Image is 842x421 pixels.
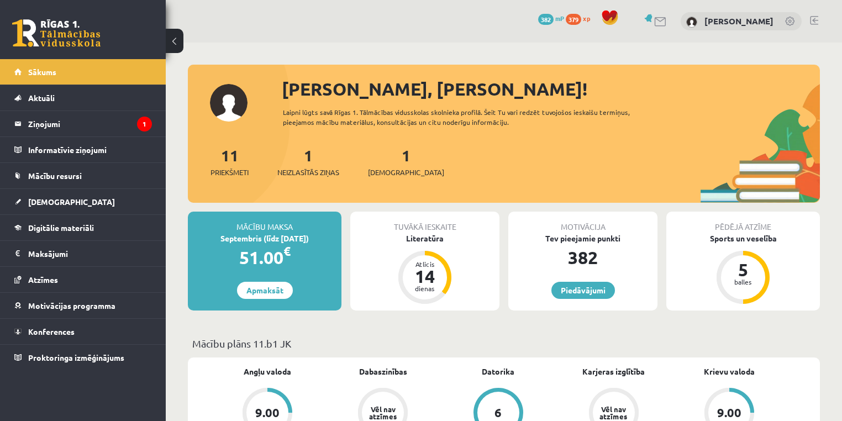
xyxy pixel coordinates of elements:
[666,233,820,244] div: Sports un veselība
[14,111,152,136] a: Ziņojumi1
[408,267,441,285] div: 14
[666,212,820,233] div: Pēdējā atzīme
[350,233,499,244] div: Literatūra
[14,267,152,292] a: Atzīmes
[283,107,662,127] div: Laipni lūgts savā Rīgas 1. Tālmācības vidusskolas skolnieka profilā. Šeit Tu vari redzēt tuvojošo...
[727,261,760,278] div: 5
[282,76,820,102] div: [PERSON_NAME], [PERSON_NAME]!
[727,278,760,285] div: balles
[717,407,741,419] div: 9.00
[28,67,56,77] span: Sākums
[28,352,124,362] span: Proktoringa izmēģinājums
[14,85,152,110] a: Aktuāli
[14,59,152,85] a: Sākums
[368,145,444,178] a: 1[DEMOGRAPHIC_DATA]
[686,17,697,28] img: Marta Broka
[551,282,615,299] a: Piedāvājumi
[14,189,152,214] a: [DEMOGRAPHIC_DATA]
[188,212,341,233] div: Mācību maksa
[508,244,657,271] div: 382
[666,233,820,306] a: Sports un veselība 5 balles
[508,212,657,233] div: Motivācija
[28,327,75,336] span: Konferences
[14,345,152,370] a: Proktoringa izmēģinājums
[255,407,280,419] div: 9.00
[494,407,502,419] div: 6
[555,14,564,23] span: mP
[28,197,115,207] span: [DEMOGRAPHIC_DATA]
[28,241,152,266] legend: Maksājumi
[598,406,629,420] div: Vēl nav atzīmes
[28,93,55,103] span: Aktuāli
[538,14,554,25] span: 382
[211,145,249,178] a: 11Priekšmeti
[192,336,815,351] p: Mācību plāns 11.b1 JK
[566,14,581,25] span: 379
[14,293,152,318] a: Motivācijas programma
[367,406,398,420] div: Vēl nav atzīmes
[408,261,441,267] div: Atlicis
[188,244,341,271] div: 51.00
[12,19,101,47] a: Rīgas 1. Tālmācības vidusskola
[359,366,407,377] a: Dabaszinības
[28,137,152,162] legend: Informatīvie ziņojumi
[704,15,773,27] a: [PERSON_NAME]
[14,319,152,344] a: Konferences
[14,241,152,266] a: Maksājumi
[277,167,339,178] span: Neizlasītās ziņas
[28,111,152,136] legend: Ziņojumi
[350,212,499,233] div: Tuvākā ieskaite
[482,366,514,377] a: Datorika
[583,14,590,23] span: xp
[244,366,291,377] a: Angļu valoda
[188,233,341,244] div: Septembris (līdz [DATE])
[14,137,152,162] a: Informatīvie ziņojumi
[538,14,564,23] a: 382 mP
[28,223,94,233] span: Digitālie materiāli
[350,233,499,306] a: Literatūra Atlicis 14 dienas
[582,366,645,377] a: Karjeras izglītība
[28,301,115,311] span: Motivācijas programma
[566,14,596,23] a: 379 xp
[14,163,152,188] a: Mācību resursi
[211,167,249,178] span: Priekšmeti
[283,243,291,259] span: €
[28,171,82,181] span: Mācību resursi
[508,233,657,244] div: Tev pieejamie punkti
[237,282,293,299] a: Apmaksāt
[28,275,58,285] span: Atzīmes
[368,167,444,178] span: [DEMOGRAPHIC_DATA]
[704,366,755,377] a: Krievu valoda
[137,117,152,131] i: 1
[277,145,339,178] a: 1Neizlasītās ziņas
[408,285,441,292] div: dienas
[14,215,152,240] a: Digitālie materiāli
